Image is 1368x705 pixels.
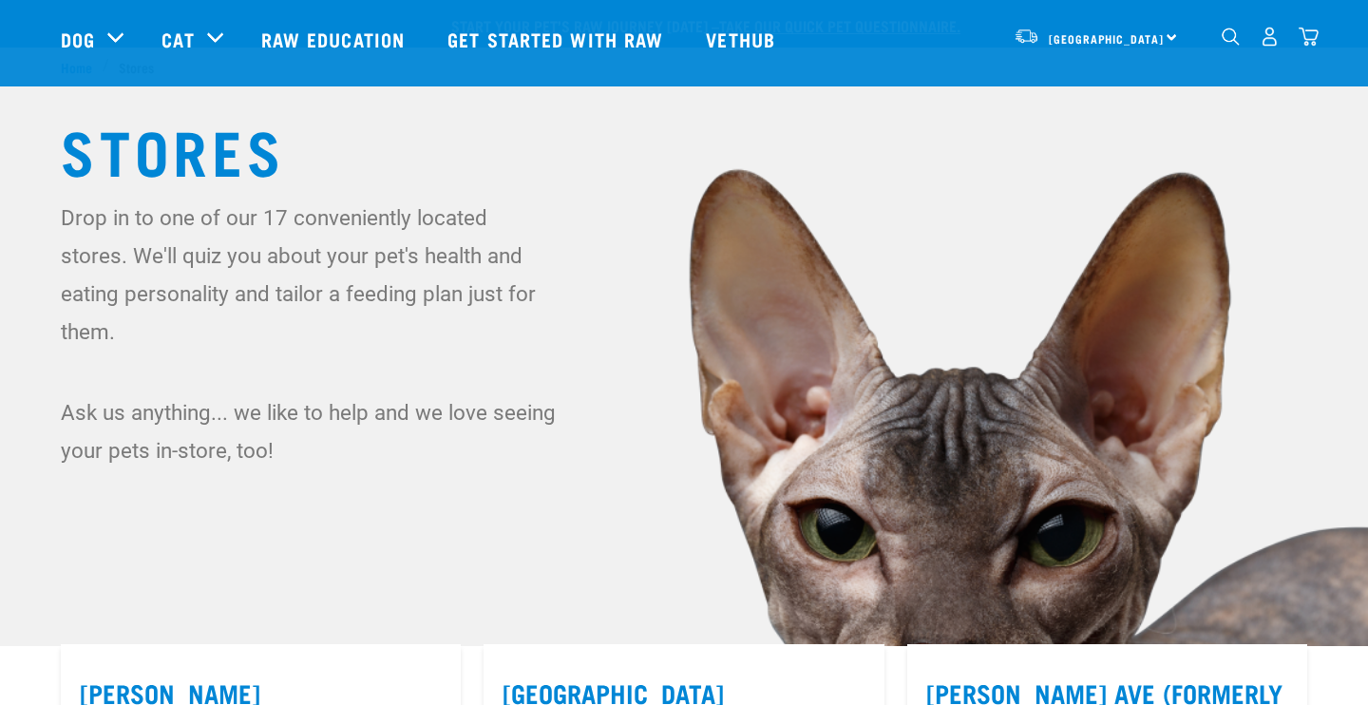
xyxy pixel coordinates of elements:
[1260,27,1280,47] img: user.png
[1049,35,1164,42] span: [GEOGRAPHIC_DATA]
[1222,28,1240,46] img: home-icon-1@2x.png
[61,199,560,351] p: Drop in to one of our 17 conveniently located stores. We'll quiz you about your pet's health and ...
[687,1,799,77] a: Vethub
[61,115,1307,183] h1: Stores
[1299,27,1319,47] img: home-icon@2x.png
[428,1,687,77] a: Get started with Raw
[161,25,194,53] a: Cat
[1014,28,1039,45] img: van-moving.png
[242,1,428,77] a: Raw Education
[61,393,560,469] p: Ask us anything... we like to help and we love seeing your pets in-store, too!
[61,25,95,53] a: Dog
